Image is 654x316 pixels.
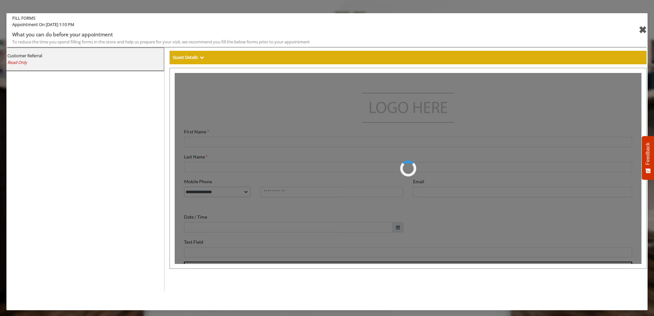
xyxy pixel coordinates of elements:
div: To reduce the time you spend filling forms in the store and help us prepare for your visit, we re... [12,39,587,45]
button: Feedback - Show survey [642,136,654,180]
span: Appointment On [DATE] 1:10 PM [7,21,592,31]
b: FILL FORMS [7,15,592,22]
b: What you can do before your appointment [12,31,113,38]
b: Guest Details [173,54,198,60]
div: Guest Details Show [170,51,646,64]
span: Show [200,54,204,60]
span: Feedback [645,142,651,165]
div: close forms [639,22,647,38]
span: Read Only [7,59,27,65]
b: Customer Referral [7,53,42,59]
iframe: formsViewWeb [170,68,646,269]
